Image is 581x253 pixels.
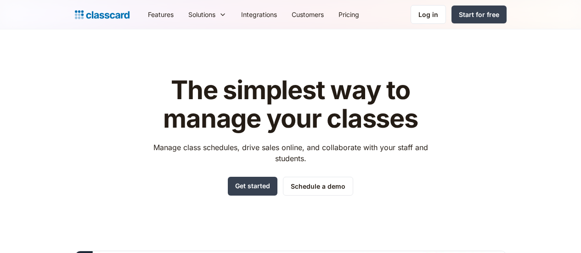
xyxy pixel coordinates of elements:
[331,4,367,25] a: Pricing
[145,76,436,133] h1: The simplest way to manage your classes
[181,4,234,25] div: Solutions
[418,10,438,19] div: Log in
[145,142,436,164] p: Manage class schedules, drive sales online, and collaborate with your staff and students.
[284,4,331,25] a: Customers
[141,4,181,25] a: Features
[411,5,446,24] a: Log in
[188,10,215,19] div: Solutions
[283,177,353,196] a: Schedule a demo
[234,4,284,25] a: Integrations
[451,6,507,23] a: Start for free
[228,177,277,196] a: Get started
[75,8,130,21] a: home
[459,10,499,19] div: Start for free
